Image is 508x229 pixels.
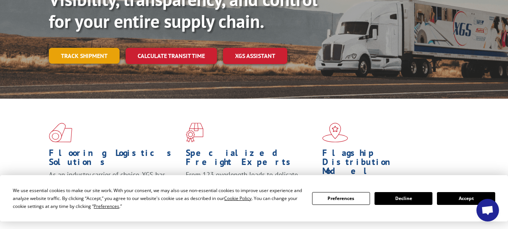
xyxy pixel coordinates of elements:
[312,192,370,205] button: Preferences
[186,123,203,142] img: xgs-icon-focused-on-flooring-red
[49,170,165,197] span: As an industry carrier of choice, XGS has brought innovation and dedication to flooring logistics...
[13,186,303,210] div: We use essential cookies to make our site work. With your consent, we may also use non-essential ...
[49,123,72,142] img: xgs-icon-total-supply-chain-intelligence-red
[224,195,252,202] span: Cookie Policy
[322,148,453,179] h1: Flagship Distribution Model
[322,123,348,142] img: xgs-icon-flagship-distribution-model-red
[375,192,432,205] button: Decline
[223,48,287,64] a: XGS ASSISTANT
[94,203,119,209] span: Preferences
[186,170,317,204] p: From 123 overlength loads to delicate cargo, our experienced staff knows the best way to move you...
[186,148,317,170] h1: Specialized Freight Experts
[126,48,217,64] a: Calculate transit time
[49,48,120,64] a: Track shipment
[437,192,495,205] button: Accept
[476,199,499,221] a: Open chat
[49,148,180,170] h1: Flooring Logistics Solutions
[322,213,416,222] a: Learn More >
